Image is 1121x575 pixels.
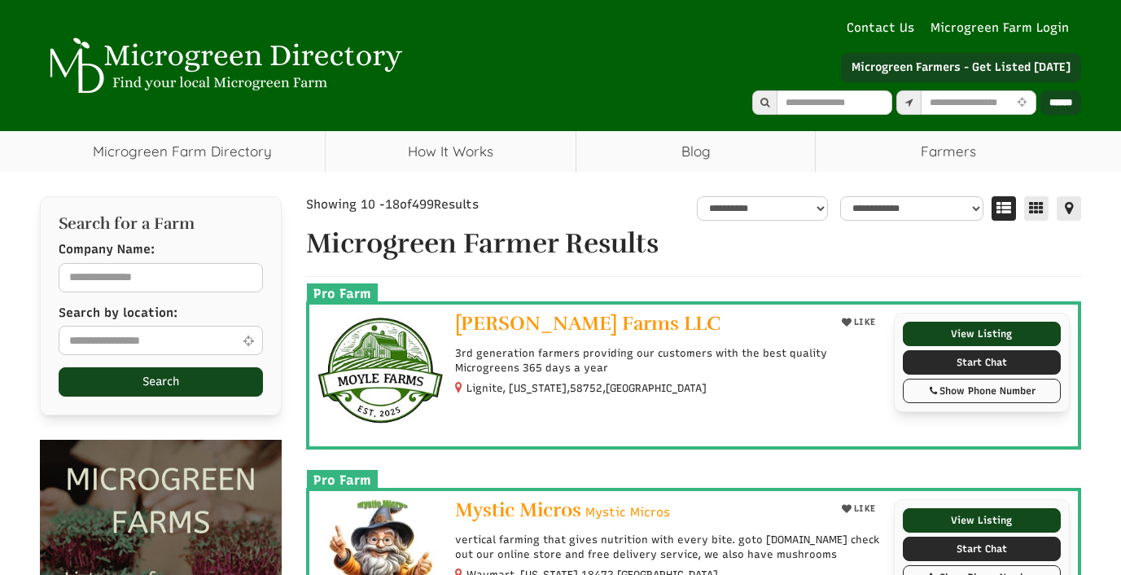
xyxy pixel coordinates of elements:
[841,53,1081,82] a: Microgreen Farmers - Get Listed [DATE]
[455,313,824,338] a: [PERSON_NAME] Farms LLC
[903,508,1061,533] a: View Listing
[836,499,882,519] button: LIKE
[412,197,434,212] span: 499
[931,20,1077,37] a: Microgreen Farm Login
[903,537,1061,561] a: Start Chat
[1014,98,1031,108] i: Use Current Location
[326,131,576,172] a: How It Works
[59,367,263,397] button: Search
[306,229,1080,259] h1: Microgreen Farmer Results
[239,335,258,347] i: Use Current Location
[306,196,564,213] div: Showing 10 - of Results
[903,322,1061,346] a: View Listing
[455,498,581,522] span: Mystic Micros
[852,317,876,327] span: LIKE
[385,197,400,212] span: 18
[903,350,1061,375] a: Start Chat
[455,311,720,336] span: [PERSON_NAME] Farms LLC
[59,215,263,233] h2: Search for a Farm
[840,196,983,221] select: sortbox-1
[466,382,707,394] small: Lignite, [US_STATE], ,
[455,533,881,562] p: vertical farming that gives nutrition with every bite. goto [DOMAIN_NAME] check out our online st...
[570,381,602,396] span: 58752
[697,196,828,221] select: overall_rating_filter-1
[816,131,1080,172] span: Farmers
[839,20,922,37] a: Contact Us
[852,503,876,514] span: LIKE
[585,504,670,521] span: Mystic Micros
[912,384,1052,398] div: Show Phone Number
[455,499,824,525] a: Mystic Micros Mystic Micros
[59,241,155,258] label: Company Name:
[836,313,882,332] button: LIKE
[606,381,707,396] span: [GEOGRAPHIC_DATA]
[40,37,406,94] img: Microgreen Directory
[317,313,443,438] img: Moyle Farms LLC
[455,346,881,375] p: 3rd generation farmers providing our customers with the best quality Microgreens 365 days a year
[576,131,815,172] a: Blog
[59,305,177,322] label: Search by location:
[40,131,324,172] a: Microgreen Farm Directory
